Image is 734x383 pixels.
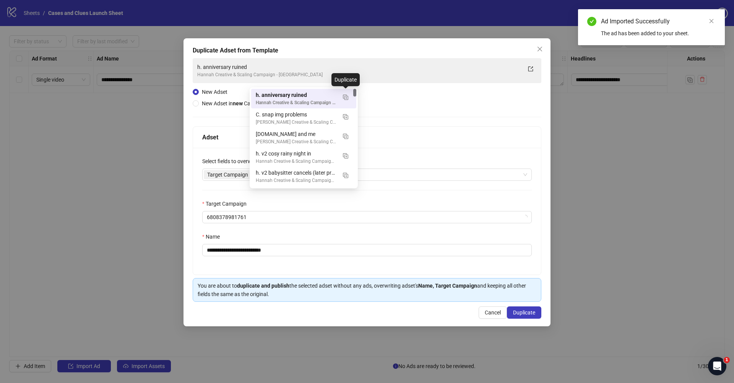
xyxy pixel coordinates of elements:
span: Target Campaign [207,170,248,179]
div: h. anniversary ruined [197,63,521,71]
img: Duplicate [343,173,348,178]
img: Duplicate [343,134,348,139]
label: Target Campaign [202,200,252,208]
button: Close [534,43,546,55]
div: Duplicate [331,73,360,86]
div: Duplicate Adset from Template [193,46,541,55]
button: Cancel [479,306,507,319]
input: Name [202,244,532,256]
div: Ad Imported Successfully [601,17,716,26]
div: [DOMAIN_NAME] and me [256,130,336,138]
strong: duplicate and publish [237,283,289,289]
span: 1 [724,357,730,363]
div: You are about to the selected adset without any ads, overwriting adset's and keeping all other fi... [198,282,536,298]
span: export [528,66,533,72]
label: Name [202,232,225,241]
button: Duplicate [339,149,352,162]
iframe: Intercom live chat [708,357,726,375]
div: [PERSON_NAME] Creative & Scaling Campaign - [GEOGRAPHIC_DATA] [256,138,336,146]
div: C. snap img problems [251,108,356,128]
button: Duplicate [339,91,352,103]
div: Hannah Creative & Scaling Campaign - [GEOGRAPHIC_DATA] [256,99,336,106]
span: Duplicate [513,309,535,316]
div: h. v2 babysitter cancels (later product) [256,169,336,177]
div: Hannah Creative & Scaling Campaign - [GEOGRAPHIC_DATA] [197,71,521,79]
div: Hannah Creative & Scaling Campaign - [GEOGRAPHIC_DATA] [256,158,336,165]
div: h. v2 cosy rainy night in [251,147,356,167]
button: Duplicate [339,130,352,142]
span: Target Campaign [204,170,255,179]
span: loading [522,214,528,220]
div: h. anniversary ruined [256,91,336,99]
span: close [537,46,543,52]
div: h. anniversary ruined [251,89,356,108]
img: Duplicate [343,114,348,119]
div: h. cosy rainy night in [251,186,356,206]
button: Duplicate [339,169,352,181]
span: check-circle [587,17,596,26]
div: h. v2 cosy rainy night in [256,149,336,158]
div: Adset [202,133,532,142]
img: Duplicate [343,95,348,100]
a: Close [707,17,716,25]
label: Select fields to overwrite [202,157,265,165]
div: Hannah Creative & Scaling Campaign - [GEOGRAPHIC_DATA] [256,177,336,184]
span: Cancel [485,309,501,316]
strong: new [233,100,243,106]
button: Duplicate [507,306,541,319]
div: h. v2 babysitter cancels (later product) [251,167,356,186]
button: Duplicate [339,110,352,123]
span: 6808378981761 [207,211,527,223]
strong: Name, Target Campaign [418,283,477,289]
img: Duplicate [343,153,348,159]
span: New Adset [202,89,227,95]
div: [PERSON_NAME] Creative & Scaling Campaign - [GEOGRAPHIC_DATA] [256,119,336,126]
div: C.chat and me [251,128,356,147]
span: close [709,18,714,24]
div: The ad has been added to your sheet. [601,29,716,38]
span: New Adset in Campaign [202,100,268,106]
div: C. snap img problems [256,110,336,119]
